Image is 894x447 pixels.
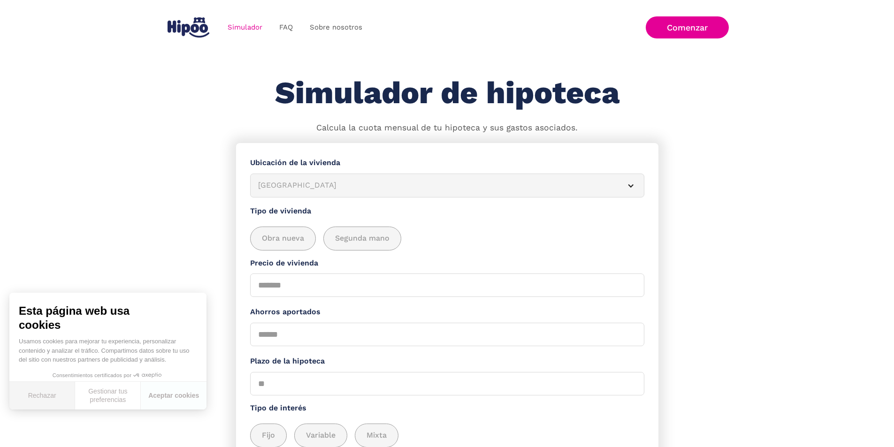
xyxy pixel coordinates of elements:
[306,430,336,441] span: Variable
[646,16,729,38] a: Comenzar
[271,18,301,37] a: FAQ
[262,430,275,441] span: Fijo
[275,76,619,110] h1: Simulador de hipoteca
[367,430,387,441] span: Mixta
[250,356,644,367] label: Plazo de la hipoteca
[250,402,644,414] label: Tipo de interés
[316,122,578,134] p: Calcula la cuota mensual de tu hipoteca y sus gastos asociados.
[250,205,644,217] label: Tipo de vivienda
[166,14,212,41] a: home
[250,258,644,269] label: Precio de vivienda
[262,233,304,244] span: Obra nueva
[250,174,644,197] article: [GEOGRAPHIC_DATA]
[335,233,390,244] span: Segunda mano
[219,18,271,37] a: Simulador
[301,18,371,37] a: Sobre nosotros
[258,180,614,191] div: [GEOGRAPHIC_DATA]
[250,227,644,250] div: add_description_here
[250,306,644,318] label: Ahorros aportados
[250,157,644,169] label: Ubicación de la vivienda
